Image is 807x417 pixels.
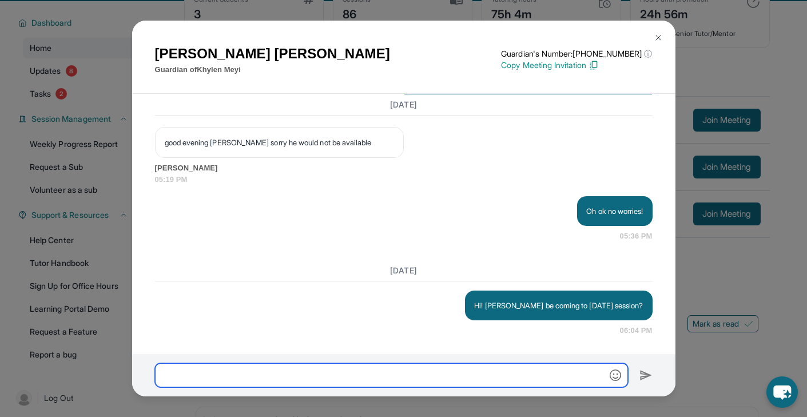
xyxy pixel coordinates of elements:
[766,376,798,408] button: chat-button
[501,48,652,59] p: Guardian's Number: [PHONE_NUMBER]
[155,98,653,110] h3: [DATE]
[644,48,652,59] span: ⓘ
[501,59,652,71] p: Copy Meeting Invitation
[654,33,663,42] img: Close Icon
[620,231,653,242] span: 05:36 PM
[639,368,653,382] img: Send icon
[165,137,394,148] p: good evening [PERSON_NAME] sorry he would not be available
[155,64,390,76] p: Guardian of Khylen Meyi
[155,265,653,276] h3: [DATE]
[155,174,653,185] span: 05:19 PM
[620,325,653,336] span: 06:04 PM
[474,300,643,311] p: Hi! [PERSON_NAME] be coming to [DATE] session?
[586,205,643,217] p: Oh ok no worries!
[589,60,599,70] img: Copy Icon
[610,370,621,381] img: Emoji
[155,162,653,174] span: [PERSON_NAME]
[155,43,390,64] h1: [PERSON_NAME] [PERSON_NAME]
